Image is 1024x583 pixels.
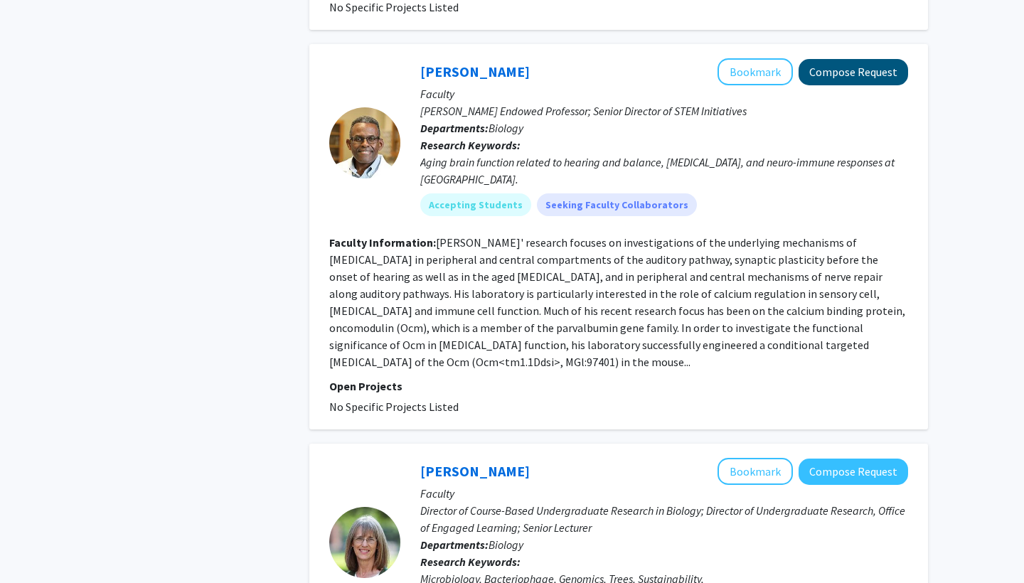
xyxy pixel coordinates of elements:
mat-chip: Accepting Students [420,193,531,216]
p: Director of Course-Based Undergraduate Research in Biology; Director of Undergraduate Research, O... [420,502,908,536]
button: Compose Request to Dwayne Simmons [799,59,908,85]
b: Research Keywords: [420,555,521,569]
b: Departments: [420,121,489,135]
span: Biology [489,121,523,135]
button: Add Tamarah Adair to Bookmarks [718,458,793,485]
span: Biology [489,537,523,552]
button: Add Dwayne Simmons to Bookmarks [718,58,793,85]
p: Faculty [420,485,908,502]
p: [PERSON_NAME] Endowed Professor; Senior Director of STEM Initiatives [420,102,908,119]
p: Open Projects [329,378,908,395]
b: Departments: [420,537,489,552]
button: Compose Request to Tamarah Adair [799,459,908,485]
fg-read-more: [PERSON_NAME]' research focuses on investigations of the underlying mechanisms of [MEDICAL_DATA] ... [329,235,905,369]
span: No Specific Projects Listed [329,400,459,414]
b: Faculty Information: [329,235,436,250]
iframe: Chat [11,519,60,572]
a: [PERSON_NAME] [420,462,530,480]
b: Research Keywords: [420,138,521,152]
mat-chip: Seeking Faculty Collaborators [537,193,697,216]
p: Faculty [420,85,908,102]
div: Aging brain function related to hearing and balance, [MEDICAL_DATA], and neuro-immune responses a... [420,154,908,188]
a: [PERSON_NAME] [420,63,530,80]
